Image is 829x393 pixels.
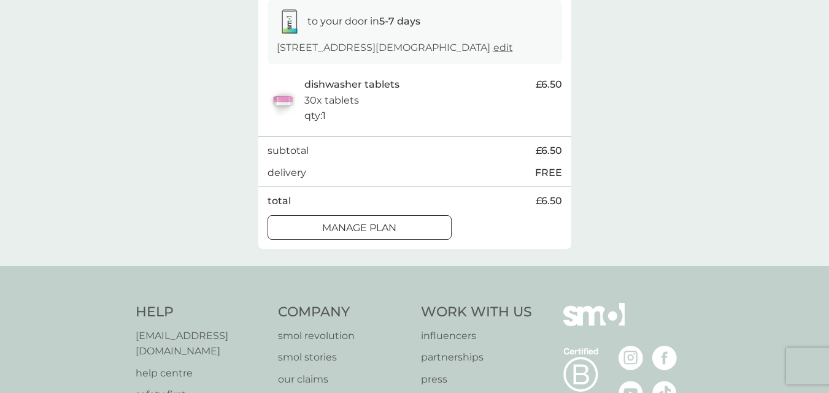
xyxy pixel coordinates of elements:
p: [STREET_ADDRESS][DEMOGRAPHIC_DATA] [277,40,513,56]
a: influencers [421,328,532,344]
a: help centre [136,365,266,381]
p: 30x tablets [304,93,359,109]
p: dishwasher tablets [304,77,399,93]
span: £6.50 [536,193,562,209]
span: to your door in [307,15,420,27]
p: delivery [268,165,306,181]
p: total [268,193,291,209]
h4: Help [136,303,266,322]
img: visit the smol Instagram page [619,346,643,370]
p: qty : 1 [304,108,326,124]
span: £6.50 [536,143,562,159]
a: edit [493,42,513,53]
h4: Company [278,303,409,322]
a: smol revolution [278,328,409,344]
strong: 5-7 days [379,15,420,27]
a: our claims [278,372,409,387]
span: £6.50 [536,77,562,93]
a: press [421,372,532,387]
a: partnerships [421,349,532,365]
p: Manage plan [322,220,396,236]
img: visit the smol Facebook page [652,346,677,370]
a: [EMAIL_ADDRESS][DOMAIN_NAME] [136,328,266,359]
button: Manage plan [268,215,452,240]
a: smol stories [278,349,409,365]
p: subtotal [268,143,309,159]
h4: Work With Us [421,303,532,322]
img: smol [563,303,625,345]
p: FREE [535,165,562,181]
